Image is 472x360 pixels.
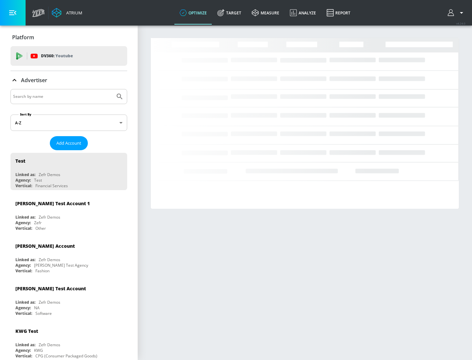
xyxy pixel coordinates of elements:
a: Atrium [52,8,82,18]
div: Zefr Demos [39,172,60,177]
div: Platform [10,28,127,46]
div: NA [34,305,40,311]
div: Test [15,158,25,164]
div: Agency: [15,220,31,225]
div: [PERSON_NAME] Test Agency [34,262,88,268]
div: Vertical: [15,225,32,231]
div: Linked as: [15,214,35,220]
p: Youtube [55,52,73,59]
div: TestLinked as:Zefr DemosAgency:TestVertical:Financial Services [10,153,127,190]
div: [PERSON_NAME] Test AccountLinked as:Zefr DemosAgency:NAVertical:Software [10,280,127,318]
div: [PERSON_NAME] Account [15,243,75,249]
div: Zefr Demos [39,214,60,220]
div: Vertical: [15,353,32,359]
div: Agency: [15,262,31,268]
div: [PERSON_NAME] Test Account 1Linked as:Zefr DemosAgency:ZefrVertical:Other [10,195,127,233]
span: v 4.24.0 [456,22,465,25]
p: DV360: [41,52,73,60]
div: Agency: [15,177,31,183]
div: Zefr Demos [39,342,60,348]
div: Linked as: [15,257,35,262]
div: Vertical: [15,268,32,274]
div: Linked as: [15,172,35,177]
div: Software [35,311,52,316]
div: Linked as: [15,299,35,305]
div: KWG [34,348,43,353]
div: KWG Test [15,328,38,334]
a: Report [321,1,356,25]
div: [PERSON_NAME] AccountLinked as:Zefr DemosAgency:[PERSON_NAME] Test AgencyVertical:Fashion [10,238,127,275]
span: Add Account [56,139,81,147]
div: Atrium [64,10,82,16]
div: Agency: [15,348,31,353]
a: measure [246,1,285,25]
p: Platform [12,34,34,41]
p: Advertiser [21,77,47,84]
input: Search by name [13,92,112,101]
button: Add Account [50,136,88,150]
div: Other [35,225,46,231]
div: Advertiser [10,71,127,89]
div: Zefr Demos [39,299,60,305]
a: optimize [174,1,212,25]
div: Agency: [15,305,31,311]
div: [PERSON_NAME] Test Account 1 [15,200,90,207]
label: Sort By [19,112,33,117]
div: Vertical: [15,311,32,316]
div: Test [34,177,42,183]
div: Fashion [35,268,49,274]
div: A-Z [10,115,127,131]
div: Linked as: [15,342,35,348]
a: Target [212,1,246,25]
div: CPG (Consumer Packaged Goods) [35,353,97,359]
div: Financial Services [35,183,68,189]
a: Analyze [285,1,321,25]
div: DV360: Youtube [10,46,127,66]
div: Zefr [34,220,42,225]
div: Zefr Demos [39,257,60,262]
div: Vertical: [15,183,32,189]
div: [PERSON_NAME] Test Account [15,285,86,292]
